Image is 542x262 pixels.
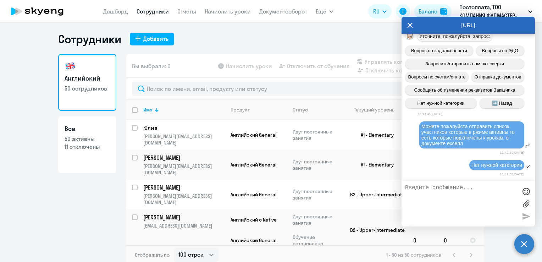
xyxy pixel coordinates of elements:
[405,85,524,95] button: Сообщить об изменении реквизитов Заказчика
[231,162,276,168] span: Английский General
[143,184,225,191] a: [PERSON_NAME]
[440,8,447,15] img: balance
[205,8,251,15] a: Начислить уроки
[293,188,341,201] p: Идут постоянные занятия
[419,33,490,39] span: Уточните, пожалуйста, запрос:
[143,107,225,113] div: Имя
[342,150,408,180] td: A1 - Elementary
[500,172,524,176] time: 11:42:59[DATE]
[65,135,110,143] p: 50 активны
[438,230,464,251] td: 0
[521,198,531,209] label: Лимит 10 файлов
[143,34,168,43] div: Добавить
[500,151,524,154] time: 11:42:39[DATE]
[293,129,341,141] p: Идут постоянные занятия
[293,234,341,247] p: Обучение остановлено
[231,132,276,138] span: Английский General
[65,84,110,92] p: 50 сотрудников
[143,124,223,132] p: Юлия
[231,191,276,198] span: Английский General
[316,4,333,18] button: Ещё
[373,7,380,16] span: RU
[459,3,525,20] p: Постоплата, ТОО КОМПАНИЯ ФУДМАСТЕР-ТРЭЙД
[135,252,171,258] span: Отображать по:
[143,213,225,221] a: [PERSON_NAME]
[480,98,524,108] button: ➡️ Назад
[456,3,536,20] button: Постоплата, ТОО КОМПАНИЯ ФУДМАСТЕР-ТРЭЙД
[414,4,452,18] button: Балансbalance
[408,74,466,80] span: Вопросы по счетам/оплате
[132,62,171,70] span: Вы выбрали: 0
[421,124,516,146] span: Можете пожалуйста отправить список участников которые в ржиме активны то есть которые подключены ...
[417,100,465,106] span: Нет нужной категории
[132,82,478,96] input: Поиск по имени, email, продукту или статусу
[143,223,225,229] p: [EMAIL_ADDRESS][DOMAIN_NAME]
[103,8,128,15] a: Дашборд
[418,112,442,116] time: 11:41:49[DATE]
[405,72,469,82] button: Вопросы по счетам/оплате
[137,8,169,15] a: Сотрудники
[65,143,110,151] p: 11 отключены
[425,61,504,66] span: Запросить/отправить нам акт сверки
[143,193,225,206] p: [PERSON_NAME][EMAIL_ADDRESS][DOMAIN_NAME]
[143,124,225,132] a: Юлия
[354,107,394,113] div: Текущий уровень
[405,98,477,108] button: Нет нужной категории
[65,74,110,83] h3: Английский
[471,162,522,168] span: Нет нужной категории
[293,213,341,226] p: Идут постоянные занятия
[65,60,76,72] img: english
[414,87,515,93] span: Сообщить об изменении реквизитов Заказчика
[65,124,110,133] h3: Все
[143,154,223,162] p: [PERSON_NAME]
[293,158,341,171] p: Идут постоянные занятия
[259,8,307,15] a: Документооборот
[492,100,512,106] span: ➡️ Назад
[177,8,196,15] a: Отчеты
[476,45,524,56] button: Вопросы по ЭДО
[342,180,408,209] td: B2 - Upper-Intermediate
[316,7,326,16] span: Ещё
[405,59,524,69] button: Запросить/отправить нам акт сверки
[143,107,153,113] div: Имя
[143,133,225,146] p: [PERSON_NAME][EMAIL_ADDRESS][DOMAIN_NAME]
[342,209,408,251] td: B2 - Upper-Intermediate
[58,32,121,46] h1: Сотрудники
[408,230,438,251] td: 0
[386,252,441,258] span: 1 - 50 из 50 сотрудников
[475,74,521,80] span: Отправка документов
[293,107,308,113] div: Статус
[143,213,223,221] p: [PERSON_NAME]
[58,54,116,111] a: Английский50 сотрудников
[342,120,408,150] td: A1 - Elementary
[231,107,250,113] div: Продукт
[347,107,407,113] div: Текущий уровень
[143,154,225,162] a: [PERSON_NAME]
[231,237,276,244] span: Английский General
[405,45,473,56] button: Вопрос по задолженности
[411,48,467,53] span: Вопрос по задолженности
[482,48,519,53] span: Вопросы по ЭДО
[405,32,414,42] img: bot avatar
[471,72,524,82] button: Отправка документов
[58,116,116,173] a: Все50 активны11 отключены
[143,163,225,176] p: [PERSON_NAME][EMAIL_ADDRESS][DOMAIN_NAME]
[368,4,392,18] button: RU
[231,217,277,223] span: Английский с Native
[143,184,223,191] p: [PERSON_NAME]
[130,33,174,45] button: Добавить
[419,7,437,16] div: Баланс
